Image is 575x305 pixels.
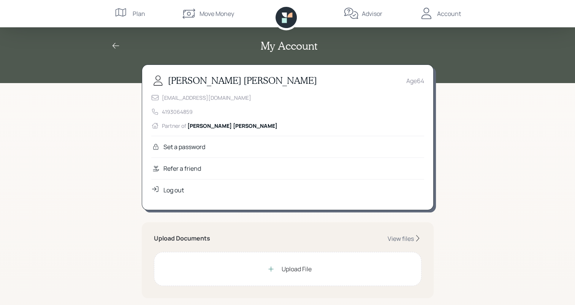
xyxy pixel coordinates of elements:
[282,264,312,274] div: Upload File
[163,142,205,151] div: Set a password
[162,108,193,116] div: 4193064859
[168,75,317,86] h3: [PERSON_NAME] [PERSON_NAME]
[163,186,184,195] div: Log out
[261,39,317,52] h2: My Account
[163,164,201,173] div: Refer a friend
[437,9,461,18] div: Account
[388,234,414,243] div: View files
[133,9,145,18] div: Plan
[154,235,210,242] h5: Upload Documents
[362,9,382,18] div: Advisor
[162,94,251,102] div: [EMAIL_ADDRESS][DOMAIN_NAME]
[187,122,277,129] span: [PERSON_NAME] [PERSON_NAME]
[406,76,424,85] div: Age 64
[200,9,234,18] div: Move Money
[162,122,277,130] div: Partner of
